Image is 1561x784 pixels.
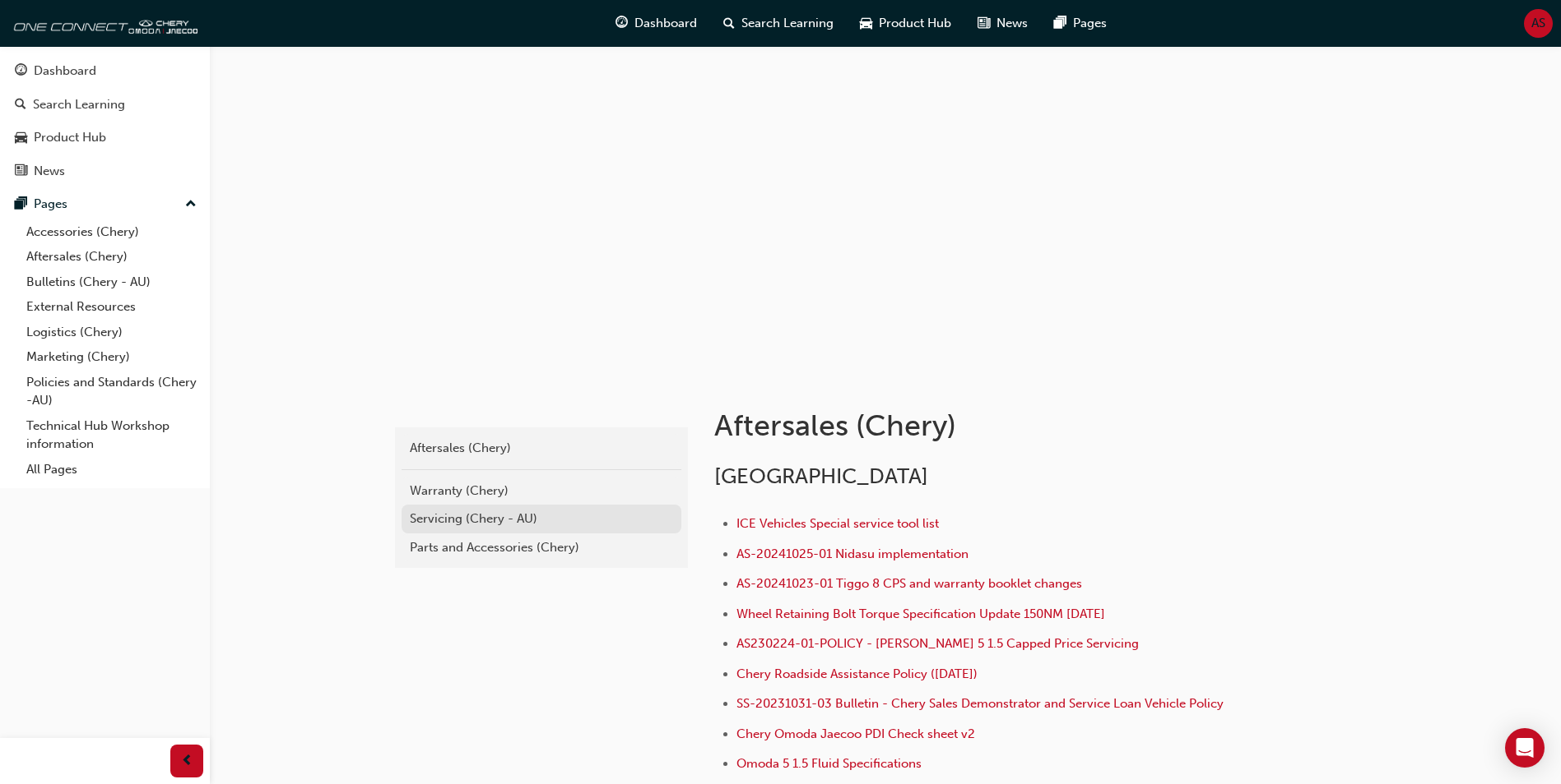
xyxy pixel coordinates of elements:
[1524,9,1553,38] button: AS
[847,7,964,40] a: car-iconProduct Hub
[20,457,203,482] a: All Pages
[860,13,872,34] span: car-icon
[20,413,203,457] a: Technical Hub Workshop information
[7,189,203,219] button: Pages
[20,370,203,413] a: Policies and Standards (Chery -AU)
[736,606,1105,621] a: Wheel Retaining Bolt Torque Specification Update 150NM [DATE]
[20,244,203,270] a: Aftersales (Chery)
[1041,7,1120,40] a: pages-iconPages
[20,219,203,245] a: Accessories (Chery)
[402,434,681,463] a: Aftersales (Chery)
[1531,14,1545,33] span: AS
[7,53,203,189] button: DashboardSearch LearningProduct HubNews
[602,7,710,40] a: guage-iconDashboard
[20,320,203,345] a: Logistics (Chery)
[33,95,125,114] div: Search Learning
[7,56,203,86] a: Dashboard
[634,14,697,33] span: Dashboard
[736,726,975,741] a: Chery Omoda Jaecoo PDI Check sheet v2
[15,164,27,179] span: news-icon
[1054,13,1066,34] span: pages-icon
[964,7,1041,40] a: news-iconNews
[7,156,203,187] a: News
[736,756,922,771] a: Omoda 5 1.5 Fluid Specifications
[402,505,681,533] a: Servicing (Chery - AU)
[15,131,27,145] span: car-icon
[736,516,939,531] a: ICE Vehicles Special service tool list
[410,439,673,458] div: Aftersales (Chery)
[402,533,681,562] a: Parts and Accessories (Chery)
[710,7,847,40] a: search-iconSearch Learning
[1073,14,1107,33] span: Pages
[20,294,203,320] a: External Resources
[34,128,106,147] div: Product Hub
[1505,728,1545,768] div: Open Intercom Messenger
[736,576,1082,591] a: AS-20241023-01 Tiggo 8 CPS and warranty booklet changes
[34,62,96,81] div: Dashboard
[714,408,1254,444] h1: Aftersales (Chery)
[714,463,928,489] span: [GEOGRAPHIC_DATA]
[978,13,990,34] span: news-icon
[402,477,681,505] a: Warranty (Chery)
[34,162,65,181] div: News
[34,195,67,214] div: Pages
[736,546,969,561] a: AS-20241025-01 Nidasu implementation
[15,197,27,212] span: pages-icon
[723,13,735,34] span: search-icon
[15,98,26,113] span: search-icon
[736,666,978,681] a: Chery Roadside Assistance Policy ([DATE])
[185,194,197,215] span: up-icon
[7,90,203,120] a: Search Learning
[997,14,1028,33] span: News
[20,344,203,370] a: Marketing (Chery)
[410,482,673,500] div: Warranty (Chery)
[879,14,951,33] span: Product Hub
[741,14,834,33] span: Search Learning
[410,538,673,557] div: Parts and Accessories (Chery)
[20,270,203,295] a: Bulletins (Chery - AU)
[736,636,1139,651] a: AS230224-01-POLICY - [PERSON_NAME] 5 1.5 Capped Price Servicing
[410,510,673,528] div: Servicing (Chery - AU)
[8,7,197,39] img: oneconnect
[7,122,203,153] a: Product Hub
[736,696,1224,711] a: SS-20231031-03 Bulletin - Chery Sales Demonstrator and Service Loan Vehicle Policy
[181,751,193,772] span: prev-icon
[616,13,628,34] span: guage-icon
[15,64,27,79] span: guage-icon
